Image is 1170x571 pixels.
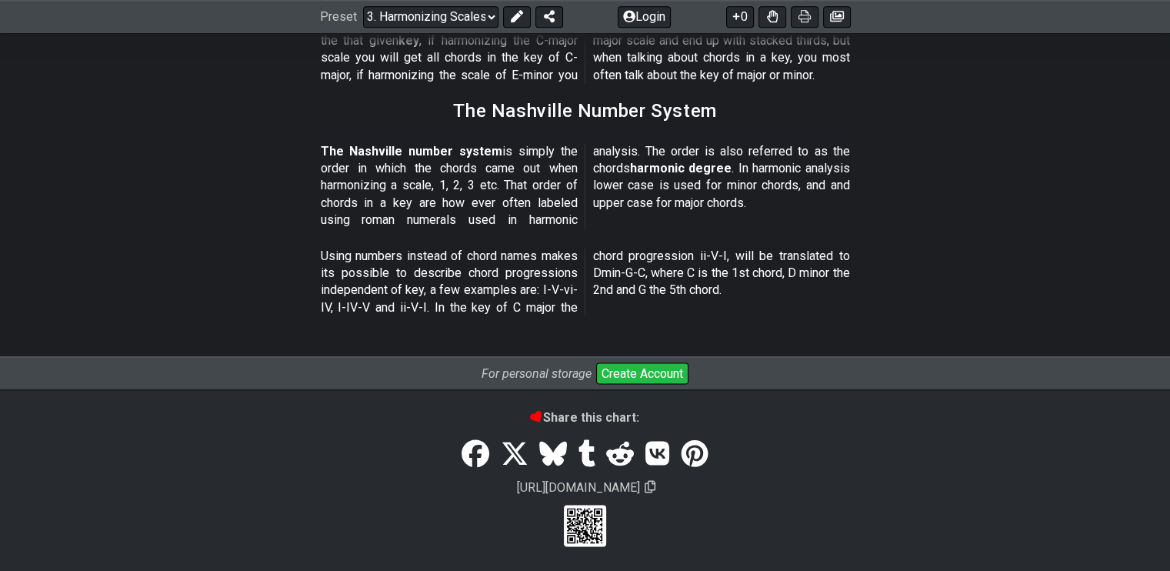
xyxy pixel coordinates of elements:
[572,433,601,476] a: Tumblr
[398,33,419,48] strong: key
[630,161,732,175] strong: harmonic degree
[363,6,498,28] select: Preset
[791,6,818,28] button: Print
[823,6,851,28] button: Create image
[618,6,671,28] button: Login
[640,433,675,476] a: VK
[495,433,534,476] a: Tweet
[596,362,688,384] button: Create Account
[726,6,754,28] button: 0
[601,433,639,476] a: Reddit
[456,433,495,476] a: Share on Facebook
[675,433,713,476] a: Pinterest
[321,248,850,317] p: Using numbers instead of chord names makes its possible to describe chord progressions independen...
[534,433,572,476] a: Bluesky
[564,505,605,546] div: Scan to view on your cellphone.
[758,6,786,28] button: Toggle Dexterity for all fretkits
[320,10,357,25] span: Preset
[645,479,655,494] span: Copy url to clipboard
[453,102,716,119] h2: The Nashville Number System
[515,477,642,496] span: [URL][DOMAIN_NAME]
[321,144,502,159] strong: The Nashville number system
[503,6,531,28] button: Edit Preset
[482,366,592,381] i: For personal storage
[321,143,850,229] p: is simply the order in which the chords came out when harmonizing a scale, 1, 2, 3 etc. That orde...
[535,6,563,28] button: Share Preset
[531,410,639,425] b: Share this chart:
